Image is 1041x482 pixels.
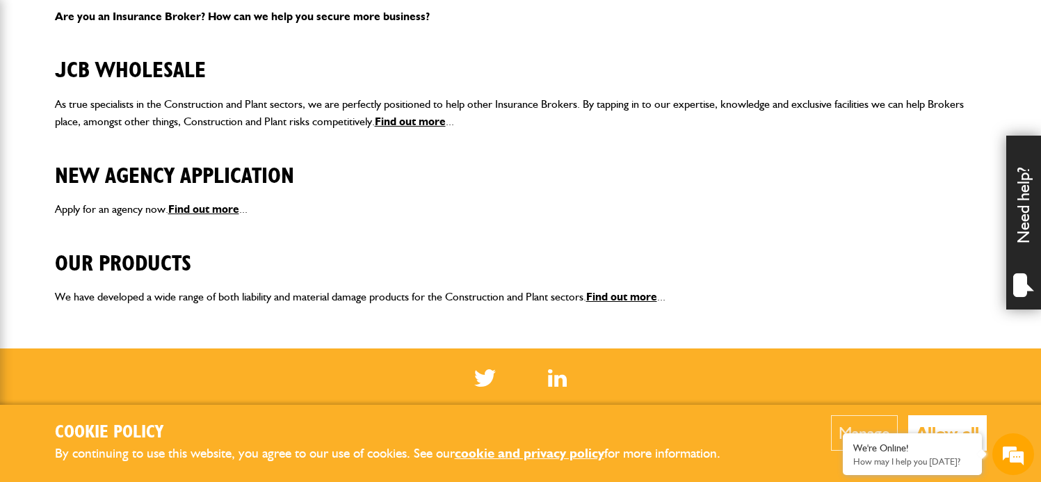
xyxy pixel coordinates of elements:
h2: JCB Wholesale [55,36,987,83]
button: Allow all [908,415,987,451]
a: Find out more [375,115,446,128]
a: Find out more [586,290,657,303]
h2: Our Products [55,230,987,277]
h2: Cookie Policy [55,422,743,444]
p: As true specialists in the Construction and Plant sectors, we are perfectly positioned to help ot... [55,95,987,131]
a: LinkedIn [548,369,567,387]
p: How may I help you today? [853,456,971,467]
div: We're Online! [853,442,971,454]
img: Linked In [548,369,567,387]
button: Manage [831,415,898,451]
p: By continuing to use this website, you agree to our use of cookies. See our for more information. [55,443,743,465]
div: Need help? [1006,136,1041,310]
a: cookie and privacy policy [455,445,604,461]
p: Apply for an agency now. ... [55,200,987,218]
a: Find out more [168,202,239,216]
img: Twitter [474,369,496,387]
h2: New Agency Application [55,142,987,189]
p: Are you an Insurance Broker? How can we help you secure more business? [55,8,987,26]
p: We have developed a wide range of both liability and material damage products for the Constructio... [55,288,987,306]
